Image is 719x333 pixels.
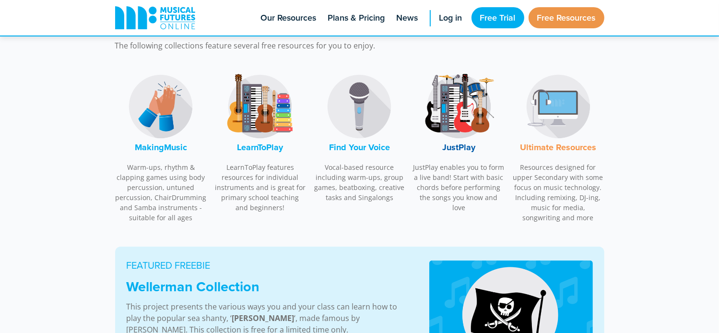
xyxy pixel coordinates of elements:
[314,162,406,202] p: Vocal-based resource including warm-ups, group games, beatboxing, creative tasks and Singalongs
[224,71,296,143] img: LearnToPlay Logo
[328,12,385,24] span: Plans & Pricing
[520,141,596,154] font: Ultimate Resources
[214,66,306,218] a: LearnToPlay LogoLearnToPlay LearnToPlay features resources for individual instruments and is grea...
[237,141,283,154] font: LearnToPlay
[442,141,475,154] font: JustPlay
[512,66,604,228] a: Music Technology LogoUltimate Resources Resources designed for upper Secondary with some focus on...
[522,71,594,143] img: Music Technology Logo
[512,162,604,223] p: Resources designed for upper Secondary with some focus on music technology. Including remixing, D...
[115,66,207,228] a: MakingMusic LogoMakingMusic Warm-ups, rhythm & clapping games using body percussion, untuned perc...
[323,71,395,143] img: Find Your Voice Logo
[115,162,207,223] p: Warm-ups, rhythm & clapping games using body percussion, untuned percussion, ChairDrumming and Sa...
[127,276,260,297] strong: Wellerman Collection
[314,66,406,208] a: Find Your Voice LogoFind Your Voice Vocal-based resource including warm-ups, group games, beatbox...
[423,71,495,143] img: JustPlay Logo
[529,7,604,28] a: Free Resources
[413,66,505,218] a: JustPlay LogoJustPlay JustPlay enables you to form a live band! Start with basic chords before pe...
[471,7,524,28] a: Free Trial
[125,71,197,143] img: MakingMusic Logo
[135,141,187,154] font: MakingMusic
[115,40,489,51] p: The following collections feature several free resources for you to enjoy.
[413,162,505,213] p: JustPlay enables you to form a live band! Start with basic chords before performing the songs you...
[214,162,306,213] p: LearnToPlay features resources for individual instruments and is great for primary school teachin...
[232,313,295,323] strong: [PERSON_NAME]
[397,12,418,24] span: News
[261,12,317,24] span: Our Resources
[329,141,390,154] font: Find Your Voice
[439,12,462,24] span: Log in
[127,258,406,273] p: FEATURED FREEBIE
